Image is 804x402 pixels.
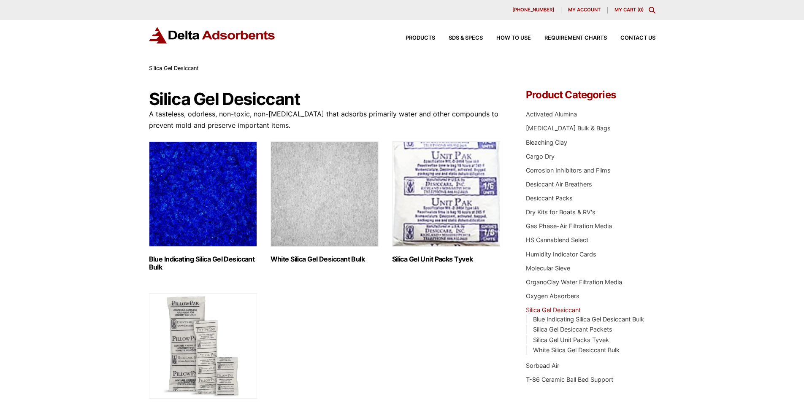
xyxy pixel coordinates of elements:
p: A tasteless, odorless, non-toxic, non-[MEDICAL_DATA] that adsorbs primarily water and other compo... [149,108,501,131]
a: Desiccant Packs [526,194,573,202]
h4: Product Categories [526,90,655,100]
div: Toggle Modal Content [649,7,655,13]
a: OrganoClay Water Filtration Media [526,278,622,286]
span: Contact Us [620,35,655,41]
a: My account [561,7,608,13]
a: Requirement Charts [531,35,607,41]
img: White Silica Gel Desiccant Bulk [271,141,379,247]
h2: Blue Indicating Silica Gel Desiccant Bulk [149,255,257,271]
a: White Silica Gel Desiccant Bulk [533,346,620,353]
a: My Cart (0) [615,7,644,13]
img: Silica Gel Desiccant Packets [149,293,257,399]
a: T-86 Ceramic Ball Bed Support [526,376,613,383]
span: Requirement Charts [544,35,607,41]
a: Desiccant Air Breathers [526,181,592,188]
a: Visit product category White Silica Gel Desiccant Bulk [271,141,379,263]
a: Corrosion Inhibitors and Films [526,167,611,174]
a: Humidity Indicator Cards [526,251,596,258]
a: How to Use [483,35,531,41]
span: How to Use [496,35,531,41]
a: Bleaching Clay [526,139,567,146]
a: SDS & SPECS [435,35,483,41]
span: SDS & SPECS [449,35,483,41]
h2: White Silica Gel Desiccant Bulk [271,255,379,263]
a: Visit product category Blue Indicating Silica Gel Desiccant Bulk [149,141,257,271]
span: Silica Gel Desiccant [149,65,199,71]
a: Silica Gel Desiccant Packets [533,326,612,333]
a: HS Cannablend Select [526,236,588,243]
a: Silica Gel Desiccant [526,306,581,313]
a: Oxygen Absorbers [526,292,579,299]
a: Activated Alumina [526,111,577,118]
a: Gas Phase-Air Filtration Media [526,222,612,229]
span: 0 [639,7,642,13]
a: Silica Gel Unit Packs Tyvek [533,336,609,343]
span: My account [568,8,601,12]
img: Delta Adsorbents [149,27,276,43]
a: Dry Kits for Boats & RV's [526,208,596,216]
a: Molecular Sieve [526,264,570,272]
a: [MEDICAL_DATA] Bulk & Bags [526,124,611,132]
span: Products [406,35,435,41]
a: Products [392,35,435,41]
h1: Silica Gel Desiccant [149,90,501,108]
a: [PHONE_NUMBER] [506,7,561,13]
a: Visit product category Silica Gel Unit Packs Tyvek [392,141,500,263]
img: Silica Gel Unit Packs Tyvek [392,141,500,247]
span: [PHONE_NUMBER] [512,8,554,12]
a: Cargo Dry [526,153,555,160]
img: Blue Indicating Silica Gel Desiccant Bulk [149,141,257,247]
a: Contact Us [607,35,655,41]
h2: Silica Gel Unit Packs Tyvek [392,255,500,263]
a: Sorbead Air [526,362,559,369]
a: Blue Indicating Silica Gel Desiccant Bulk [533,316,644,323]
